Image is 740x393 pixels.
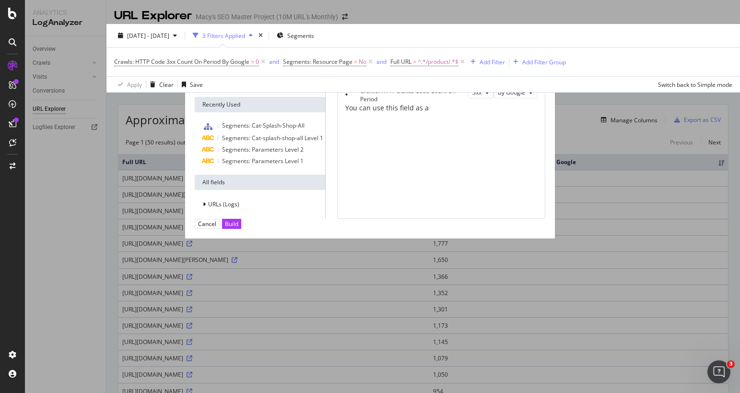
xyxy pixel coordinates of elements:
div: Save [190,81,203,89]
span: Segments: Cat-splash-shop-all Level 1 [222,134,323,142]
div: Crawls: HTTP Status Code Count On Period [360,87,464,103]
div: and [376,58,387,66]
span: Segments [287,32,314,40]
span: Segments: Parameters Level 1 [222,157,304,165]
div: Recently Used [195,97,325,112]
div: Cancel [198,220,216,228]
div: Clear [159,81,174,89]
span: 0 [256,55,259,69]
div: Add Filter [480,58,505,66]
div: times [464,87,468,103]
span: Crawls: HTTP Code 3xx Count On Period By Google [114,58,249,66]
div: Build [225,220,238,228]
div: Switch back to Simple mode [658,81,732,89]
div: Crawls: HTTP Status Code Count On Periodtimes3xxBy Google [345,87,538,103]
div: and [269,58,279,66]
div: You can use this field as a [345,103,538,113]
span: Segments: Resource Page [283,58,352,66]
span: No [359,55,366,69]
span: Full URL [390,58,411,66]
div: Apply [127,81,142,89]
span: 3 [727,360,735,368]
span: Segments: Parameters Level 2 [222,145,304,154]
span: = [413,58,416,66]
div: All fields [195,175,325,190]
div: 3 Filters Applied [202,32,245,40]
span: ^.*/product/.*$ [418,55,458,69]
button: Cancel [195,219,220,229]
iframe: Intercom live chat [707,360,730,383]
div: times [257,31,265,40]
span: Segments: Cat-Splash-Shop-All [222,121,305,130]
div: Add Filter Group [522,58,566,66]
span: = [354,58,357,66]
button: Build [222,219,241,229]
div: modal [185,39,555,238]
span: > [251,58,254,66]
span: URLs (Logs) [208,200,239,208]
span: [DATE] - [DATE] [127,32,169,40]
